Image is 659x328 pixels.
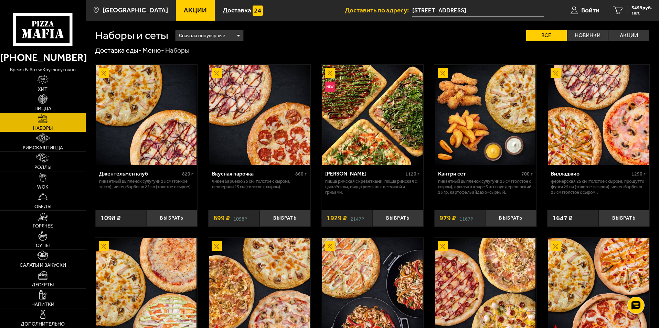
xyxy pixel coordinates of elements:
[322,65,423,165] img: Мама Миа
[412,4,544,17] input: Ваш адрес доставки
[631,171,646,177] span: 1290 г
[36,243,50,248] span: Супы
[439,215,456,222] span: 979 ₽
[325,179,420,195] p: Пицца Римская с креветками, Пицца Римская с цыплёнком, Пицца Римская с ветчиной и грибами.
[548,65,649,165] img: Вилладжио
[321,65,424,165] a: АкционныйНовинкаМама Миа
[20,263,66,268] span: Салаты и закуски
[212,179,307,190] p: Чикен Барбекю 25 см (толстое с сыром), Пепперони 25 см (толстое с сыром).
[95,65,198,165] a: АкционныйДжентельмен клуб
[325,68,335,78] img: Акционный
[325,170,404,177] div: [PERSON_NAME]
[208,65,310,165] a: АкционныйВкусная парочка
[598,210,649,227] button: Выбрать
[295,171,307,177] span: 860 г
[350,215,364,222] s: 2147 ₽
[38,87,47,92] span: Хит
[212,68,222,78] img: Акционный
[631,11,652,15] span: 1 шт.
[608,30,649,41] label: Акции
[99,241,109,251] img: Акционный
[438,241,448,251] img: Акционный
[567,30,608,41] label: Новинки
[485,210,536,227] button: Выбрать
[581,7,599,13] span: Войти
[179,29,225,42] span: Сначала популярные
[212,241,222,251] img: Акционный
[213,215,230,222] span: 899 ₽
[631,6,652,10] span: 3499 руб.
[184,7,207,13] span: Акции
[33,224,53,229] span: Горячее
[31,302,54,307] span: Напитки
[438,179,533,195] p: Пикантный цыплёнок сулугуни 25 см (толстое с сыром), крылья в кляре 5 шт соус деревенский 25 гр, ...
[405,171,419,177] span: 1120 г
[95,46,141,54] a: Доставка еды-
[551,170,630,177] div: Вилладжио
[551,241,561,251] img: Акционный
[34,106,51,111] span: Пицца
[99,179,194,190] p: Пикантный цыплёнок сулугуни 25 см (тонкое тесто), Чикен Барбекю 25 см (толстое с сыром).
[33,126,53,131] span: Наборы
[99,170,181,177] div: Джентельмен клуб
[182,171,193,177] span: 820 г
[165,46,190,55] div: Наборы
[551,68,561,78] img: Акционный
[32,283,54,287] span: Десерты
[253,6,263,16] img: 15daf4d41897b9f0e9f617042186c801.svg
[325,82,335,92] img: Новинка
[526,30,567,41] label: Все
[438,170,520,177] div: Кантри сет
[99,68,109,78] img: Акционный
[100,215,121,222] span: 1098 ₽
[21,322,65,327] span: Дополнительно
[34,165,51,170] span: Роллы
[103,7,168,13] span: [GEOGRAPHIC_DATA]
[37,185,49,190] span: WOK
[459,215,473,222] s: 1167 ₽
[372,210,423,227] button: Выбрать
[23,146,63,150] span: Римская пицца
[259,210,310,227] button: Выбрать
[146,210,197,227] button: Выбрать
[325,241,335,251] img: Акционный
[209,65,309,165] img: Вкусная парочка
[438,68,448,78] img: Акционный
[142,46,164,54] a: Меню-
[96,65,196,165] img: Джентельмен клуб
[233,215,247,222] s: 1098 ₽
[521,171,533,177] span: 700 г
[212,170,294,177] div: Вкусная парочка
[435,65,535,165] img: Кантри сет
[547,65,649,165] a: АкционныйВилладжио
[327,215,347,222] span: 1929 ₽
[223,7,251,13] span: Доставка
[345,7,412,13] span: Доставить по адресу:
[551,179,646,195] p: Фермерская 25 см (толстое с сыром), Прошутто Фунги 25 см (толстое с сыром), Чикен Барбекю 25 см (...
[34,204,51,209] span: Обеды
[95,30,168,41] h1: Наборы и сеты
[552,215,573,222] span: 1647 ₽
[434,65,536,165] a: АкционныйКантри сет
